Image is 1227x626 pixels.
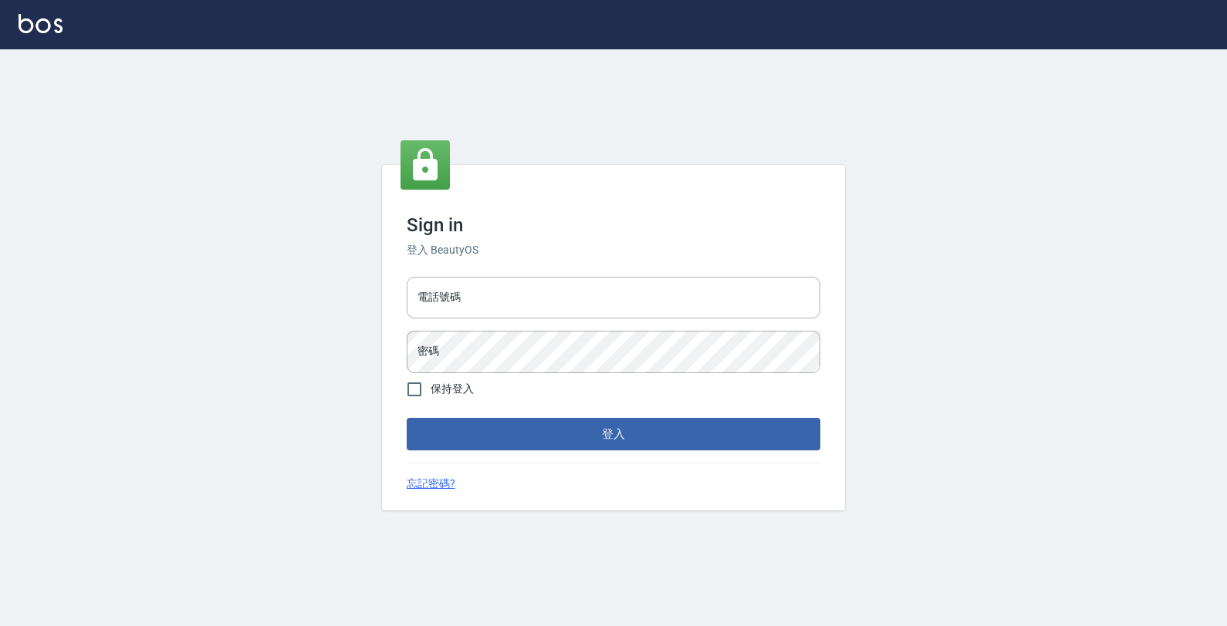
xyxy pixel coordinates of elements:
a: 忘記密碼? [407,476,455,492]
h3: Sign in [407,214,820,236]
img: Logo [19,14,63,33]
h6: 登入 BeautyOS [407,242,820,258]
span: 保持登入 [431,381,474,397]
button: 登入 [407,418,820,450]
